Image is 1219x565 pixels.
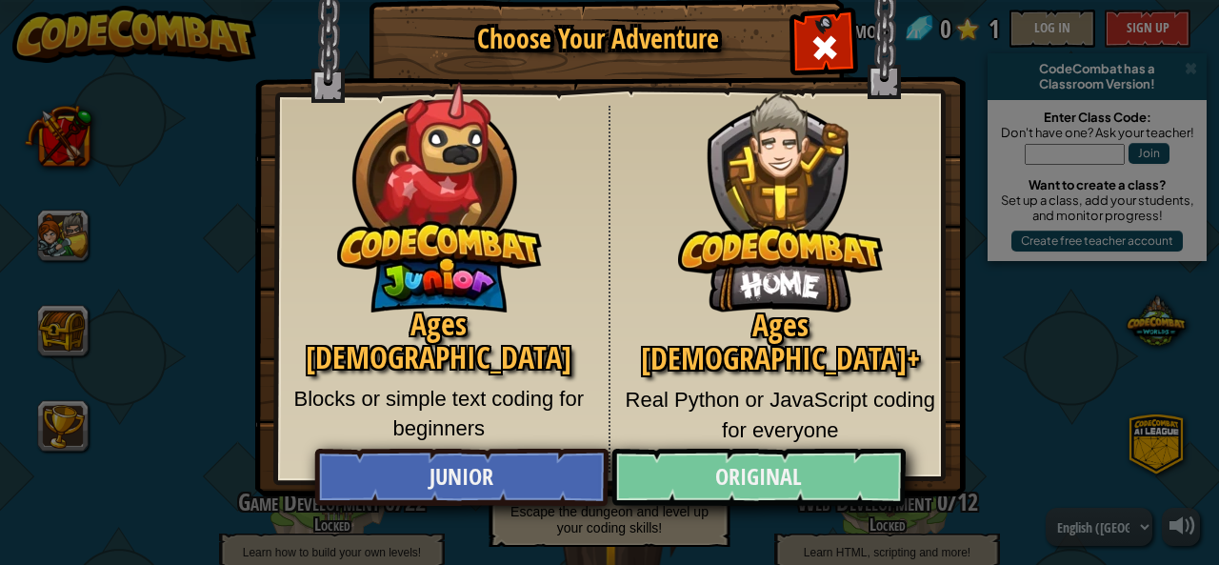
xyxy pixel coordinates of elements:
h2: Ages [DEMOGRAPHIC_DATA] [284,308,594,374]
div: Close modal [794,15,854,75]
a: Original [611,449,905,506]
img: CodeCombat Junior hero character [337,70,542,313]
p: Blocks or simple text coding for beginners [284,384,594,444]
h1: Choose Your Adventure [403,25,793,54]
a: Junior [314,449,608,506]
p: Real Python or JavaScript coding for everyone [625,385,937,445]
h2: Ages [DEMOGRAPHIC_DATA]+ [625,309,937,375]
img: CodeCombat Original hero character [678,62,883,313]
